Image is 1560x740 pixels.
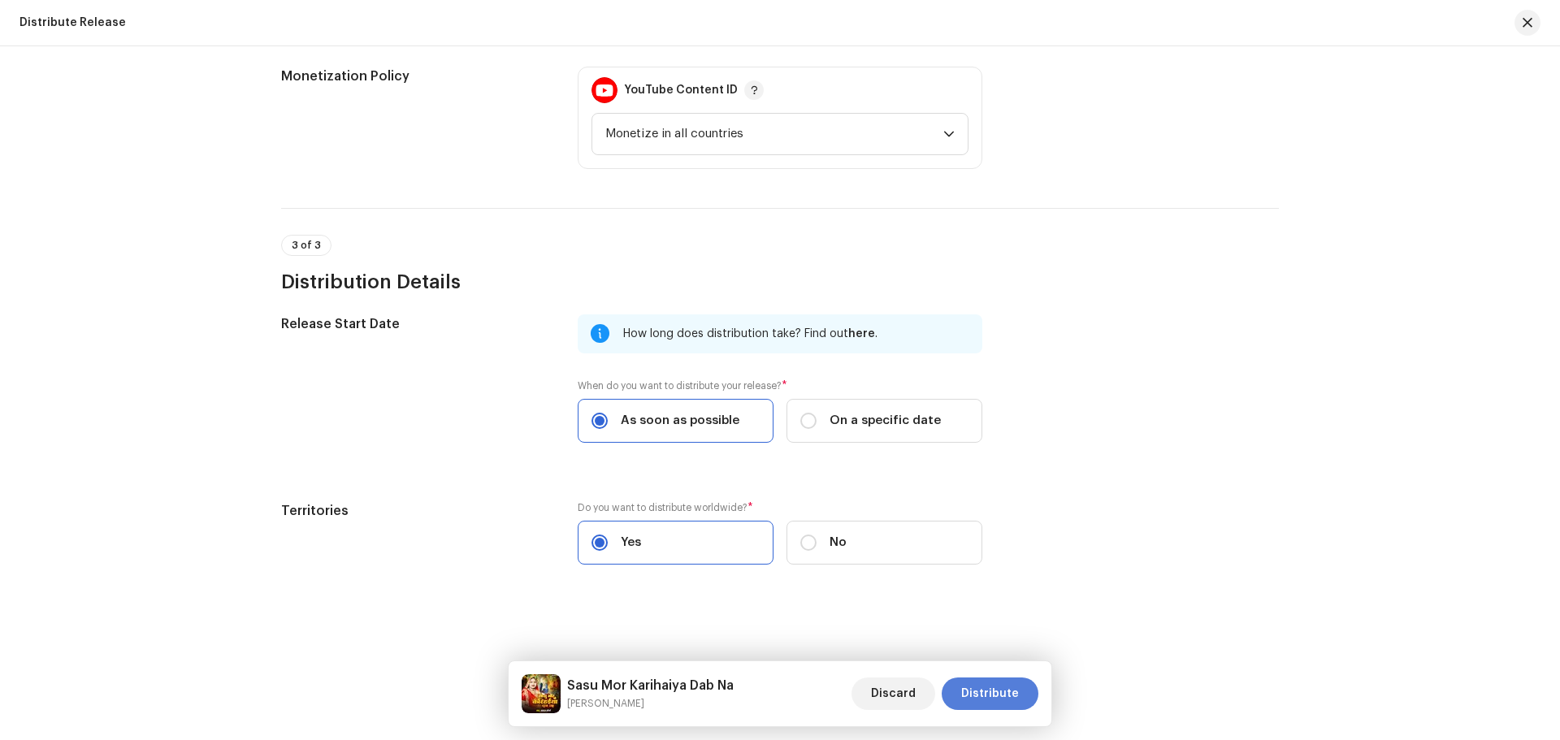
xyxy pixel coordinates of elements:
span: As soon as possible [621,412,739,430]
h5: Release Start Date [281,314,552,334]
label: When do you want to distribute your release? [578,379,982,392]
div: dropdown trigger [943,114,955,154]
button: Distribute [942,677,1038,710]
div: How long does distribution take? Find out . [623,324,969,344]
label: Do you want to distribute worldwide? [578,501,982,514]
span: No [830,534,847,552]
span: Yes [621,534,641,552]
span: Discard [871,677,916,710]
h5: Sasu Mor Karihaiya Dab Na [567,676,734,695]
span: 3 of 3 [292,240,321,250]
img: c93e657b-23dd-40c4-822e-ab306084b5d4 [522,674,561,713]
span: here [848,328,875,340]
div: Distribute Release [19,16,126,29]
h5: Territories [281,501,552,521]
h5: Monetization Policy [281,67,552,86]
span: On a specific date [830,412,941,430]
button: Discard [851,677,935,710]
span: Monetize in all countries [605,114,943,154]
span: Distribute [961,677,1019,710]
h3: Distribution Details [281,269,1279,295]
small: Sasu Mor Karihaiya Dab Na [567,695,734,712]
div: YouTube Content ID [624,84,738,97]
